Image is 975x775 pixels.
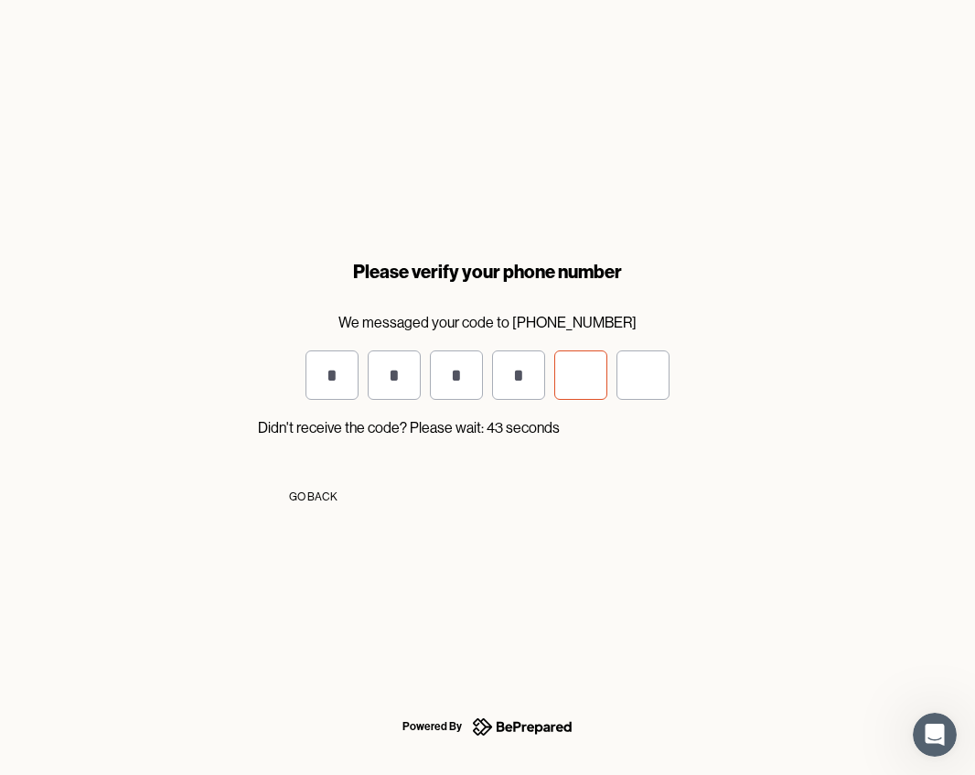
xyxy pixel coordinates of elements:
[258,419,717,436] p: Didn't receive the code? Please wait: 43 seconds
[289,488,337,506] div: Go Back
[258,314,717,331] p: We messaged your code to [PHONE_NUMBER]
[913,713,957,757] iframe: Intercom live chat
[258,259,717,285] div: Please verify your phone number
[258,477,368,517] button: Go Back
[402,716,462,737] div: Powered By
